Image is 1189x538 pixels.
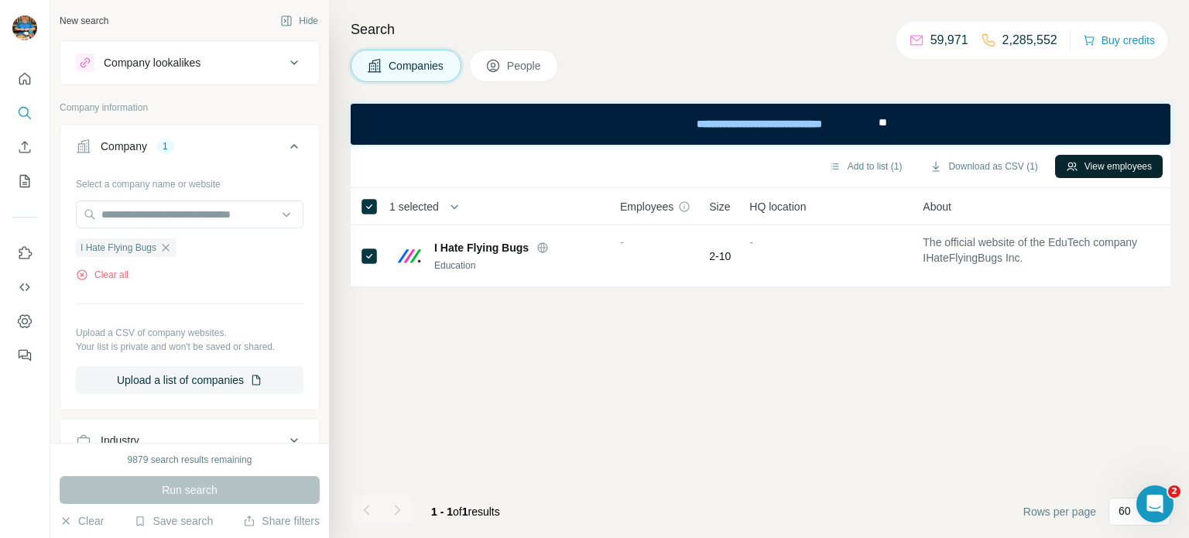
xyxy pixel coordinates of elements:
span: I Hate Flying Bugs [434,240,529,255]
span: results [431,505,500,518]
button: Feedback [12,341,37,369]
span: Size [709,199,730,214]
div: 1 [156,139,174,153]
button: Download as CSV (1) [919,155,1048,178]
span: of [453,505,462,518]
span: 1 - 1 [431,505,453,518]
div: Company [101,139,147,154]
button: Add to list (1) [818,155,913,178]
span: Employees [620,199,673,214]
img: Logo of I Hate Flying Bugs [397,244,422,269]
button: Use Surfe API [12,273,37,301]
button: Company1 [60,128,319,171]
span: Companies [389,58,445,74]
p: 59,971 [930,31,968,50]
button: View employees [1055,155,1163,178]
span: The official website of the EduTech company IHateFlyingBugs Inc. [923,235,1152,266]
button: Save search [134,513,213,529]
p: 2,285,552 [1002,31,1057,50]
span: 2-10 [709,248,731,264]
span: 1 selected [389,199,439,214]
div: Industry [101,433,139,448]
h4: Search [351,19,1170,40]
iframe: Banner [351,104,1170,145]
button: Hide [269,9,329,33]
span: I Hate Flying Bugs [81,241,156,255]
div: Select a company name or website [76,171,303,191]
button: Clear all [76,268,128,282]
button: Quick start [12,65,37,93]
button: Dashboard [12,307,37,335]
p: Upload a CSV of company websites. [76,326,303,340]
div: 9879 search results remaining [128,453,252,467]
button: Company lookalikes [60,44,319,81]
img: Avatar [12,15,37,40]
span: - [620,236,624,248]
span: About [923,199,951,214]
button: Share filters [243,513,320,529]
button: Clear [60,513,104,529]
p: Your list is private and won't be saved or shared. [76,340,303,354]
span: HQ location [749,199,806,214]
p: 60 [1119,503,1131,519]
button: My lists [12,167,37,195]
span: 1 [462,505,468,518]
button: Upload a list of companies [76,366,303,394]
div: Company lookalikes [104,55,200,70]
div: New search [60,14,108,28]
button: Enrich CSV [12,133,37,161]
button: Search [12,99,37,127]
button: Industry [60,422,319,459]
button: Buy credits [1083,29,1155,51]
button: Use Surfe on LinkedIn [12,239,37,267]
span: 2 [1168,485,1180,498]
p: Company information [60,101,320,115]
span: People [507,58,543,74]
div: Education [434,259,601,272]
span: - [749,236,753,248]
span: Rows per page [1023,504,1096,519]
iframe: Intercom live chat [1136,485,1174,523]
